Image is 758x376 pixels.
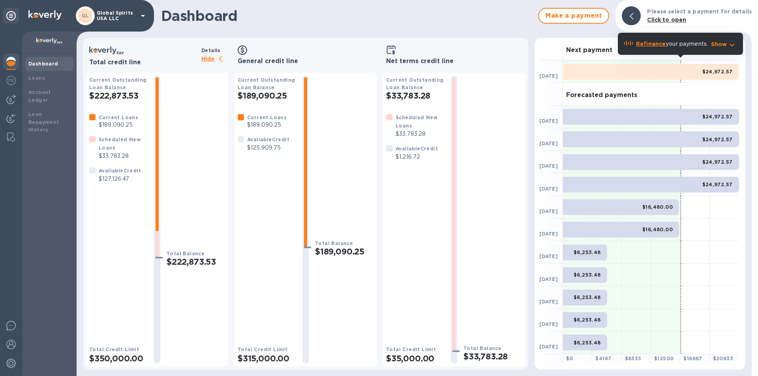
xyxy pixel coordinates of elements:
b: $16,480.00 [642,226,673,232]
b: [DATE] [539,299,558,305]
h2: $189,090.25 [238,91,296,101]
button: Make a payment [538,8,609,24]
b: Click to open [647,17,686,23]
b: [DATE] [539,163,558,169]
b: Loan Repayment History [28,111,59,133]
b: [DATE] [539,321,558,327]
h3: Net terms credit line [386,58,522,65]
b: $24,972.57 [702,114,733,120]
h2: $35,000.00 [386,354,445,363]
p: Show [711,40,727,48]
b: [DATE] [539,276,558,282]
span: Make a payment [545,11,602,21]
h3: Forecasted payments [566,92,637,99]
b: GL [82,13,89,19]
b: $ 8333 [625,355,642,361]
b: Current Outstanding Loan Balance [89,77,147,90]
b: Scheduled New Loans [396,114,437,129]
p: $125,909.75 [247,144,289,152]
p: $33,783.28 [396,130,445,138]
p: Hide [201,54,228,64]
b: [DATE] [539,140,558,146]
p: $189,090.25 [99,121,138,129]
p: $189,090.25 [247,121,287,129]
b: $ 0 [566,355,573,361]
b: Available Credit [396,146,438,152]
p: $1,216.72 [396,153,438,161]
b: Total Credit Limit [386,346,436,352]
b: Current Outstanding Loan Balance [386,77,444,90]
b: Refinance [636,41,666,47]
b: [DATE] [539,118,558,124]
b: Total Balance [463,345,501,351]
b: [DATE] [539,73,558,79]
b: Please select a payment for details [647,8,752,15]
div: Unpin categories [3,8,19,24]
b: $24,972.57 [702,181,733,187]
b: [DATE] [539,231,558,237]
b: $6,253.48 [574,294,601,300]
b: [DATE] [539,344,558,350]
img: Foreign exchange [6,76,16,85]
b: $ 16667 [683,355,702,361]
b: $24,972.57 [702,137,733,142]
b: Scheduled New Loans [99,137,141,151]
p: $33,783.28 [99,152,148,160]
b: Current Loans [247,114,287,120]
b: [DATE] [539,208,558,214]
b: Available Credit [99,168,141,174]
b: Account Ledger [28,89,51,103]
b: Details [201,47,221,53]
b: $6,253.48 [574,249,601,255]
h3: Next payment [566,47,612,54]
button: Show [711,40,737,48]
b: [DATE] [539,186,558,192]
h3: General credit line [238,58,373,65]
p: Global Spirits USA LLC [97,10,136,21]
h2: $222,873.53 [89,91,148,101]
h2: $315,000.00 [238,354,296,363]
b: Total Credit Limit [238,346,287,352]
h1: Dashboard [161,7,534,24]
b: Current Loans [99,114,138,120]
h2: $33,783.28 [386,91,445,101]
b: $6,253.48 [574,317,601,323]
b: Total Credit Limit [89,346,139,352]
h3: Total credit line [89,59,198,66]
h2: $222,873.53 [167,257,225,267]
b: $6,253.48 [574,340,601,346]
b: $6,253.48 [574,272,601,278]
img: Logo [28,10,62,20]
b: $24,972.57 [702,69,733,75]
p: your payments. [636,40,708,48]
b: $16,480.00 [642,204,673,210]
h2: $33,783.28 [463,352,522,361]
h2: $350,000.00 [89,354,148,363]
b: Total Balance [315,240,353,246]
b: $ 20833 [713,355,733,361]
b: $ 4167 [595,355,611,361]
b: [DATE] [539,253,558,259]
p: $127,126.47 [99,175,141,183]
b: Loans [28,75,45,81]
h2: $189,090.25 [315,247,373,256]
b: Total Balance [167,251,205,256]
b: Current Outstanding Loan Balance [238,77,295,90]
b: Available Credit [247,137,289,142]
b: $ 12500 [654,355,674,361]
b: $24,972.57 [702,159,733,165]
b: Dashboard [28,61,58,67]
